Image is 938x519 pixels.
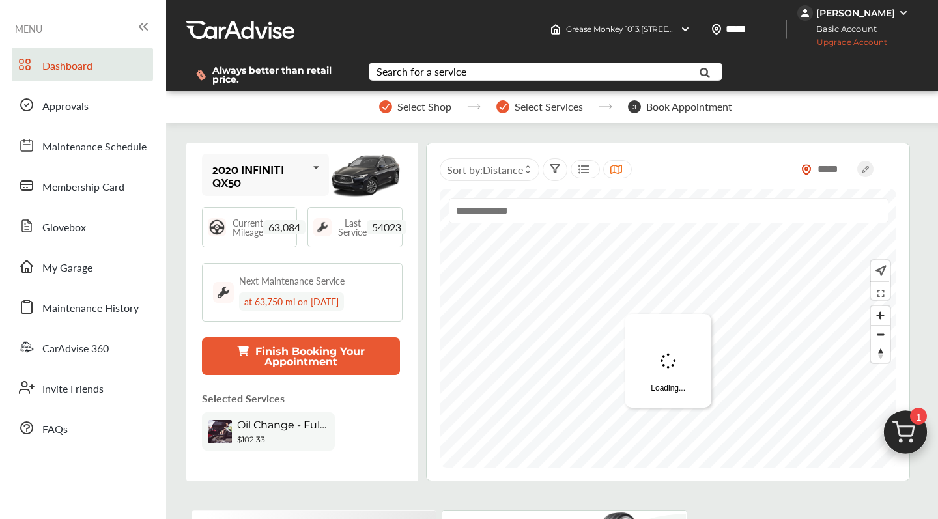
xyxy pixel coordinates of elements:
[12,290,153,324] a: Maintenance History
[483,162,523,177] span: Distance
[515,101,583,113] span: Select Services
[12,371,153,404] a: Invite Friends
[871,326,890,344] span: Zoom out
[42,381,104,398] span: Invite Friends
[208,218,226,236] img: steering_logo
[202,391,285,406] p: Selected Services
[801,164,812,175] img: location_vector_orange.38f05af8.svg
[816,7,895,19] div: [PERSON_NAME]
[12,88,153,122] a: Approvals
[797,37,887,53] span: Upgrade Account
[42,98,89,115] span: Approvals
[213,282,234,303] img: maintenance_logo
[786,20,787,39] img: header-divider.bc55588e.svg
[871,306,890,325] button: Zoom in
[379,100,392,113] img: stepper-checkmark.b5569197.svg
[42,179,124,196] span: Membership Card
[910,408,927,425] span: 1
[12,330,153,364] a: CarAdvise 360
[239,274,345,287] div: Next Maintenance Service
[12,209,153,243] a: Glovebox
[12,128,153,162] a: Maintenance Schedule
[646,101,732,113] span: Book Appointment
[237,419,328,431] span: Oil Change - Full-synthetic
[873,264,887,278] img: recenter.ce011a49.svg
[42,139,147,156] span: Maintenance Schedule
[440,189,896,468] canvas: Map
[871,325,890,344] button: Zoom out
[467,104,481,109] img: stepper-arrow.e24c07c6.svg
[329,147,403,203] img: mobile_13991_st0640_046.jpg
[496,100,509,113] img: stepper-checkmark.b5569197.svg
[680,24,690,35] img: header-down-arrow.9dd2ce7d.svg
[42,58,92,75] span: Dashboard
[711,24,722,35] img: location_vector.a44bc228.svg
[233,218,263,236] span: Current Mileage
[898,8,909,18] img: WGsFRI8htEPBVLJbROoPRyZpYNWhNONpIPPETTm6eUC0GeLEiAAAAAElFTkSuQmCC
[625,314,711,408] div: Loading...
[263,220,306,234] span: 63,084
[12,169,153,203] a: Membership Card
[377,66,466,77] div: Search for a service
[397,101,451,113] span: Select Shop
[871,344,890,363] button: Reset bearing to north
[212,66,348,84] span: Always better than retail price.
[42,300,139,317] span: Maintenance History
[42,421,68,438] span: FAQs
[599,104,612,109] img: stepper-arrow.e24c07c6.svg
[239,292,344,311] div: at 63,750 mi on [DATE]
[550,24,561,35] img: header-home-logo.8d720a4f.svg
[12,411,153,445] a: FAQs
[15,23,42,34] span: MENU
[566,24,905,34] span: Grease Monkey 1013 , [STREET_ADDRESS][PERSON_NAME] [GEOGRAPHIC_DATA] , GA 30318
[12,48,153,81] a: Dashboard
[202,337,400,375] button: Finish Booking Your Appointment
[212,162,307,188] div: 2020 INFINITI QX50
[338,218,367,236] span: Last Service
[367,220,406,234] span: 54023
[42,260,92,277] span: My Garage
[874,404,937,467] img: cart_icon.3d0951e8.svg
[42,341,109,358] span: CarAdvise 360
[42,219,86,236] span: Glovebox
[447,162,523,177] span: Sort by :
[628,100,641,113] span: 3
[12,249,153,283] a: My Garage
[799,22,887,36] span: Basic Account
[797,5,813,21] img: jVpblrzwTbfkPYzPPzSLxeg0AAAAASUVORK5CYII=
[208,420,232,443] img: oil-change-thumb.jpg
[237,434,265,444] b: $102.33
[196,70,206,81] img: dollor_label_vector.a70140d1.svg
[313,218,332,236] img: maintenance_logo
